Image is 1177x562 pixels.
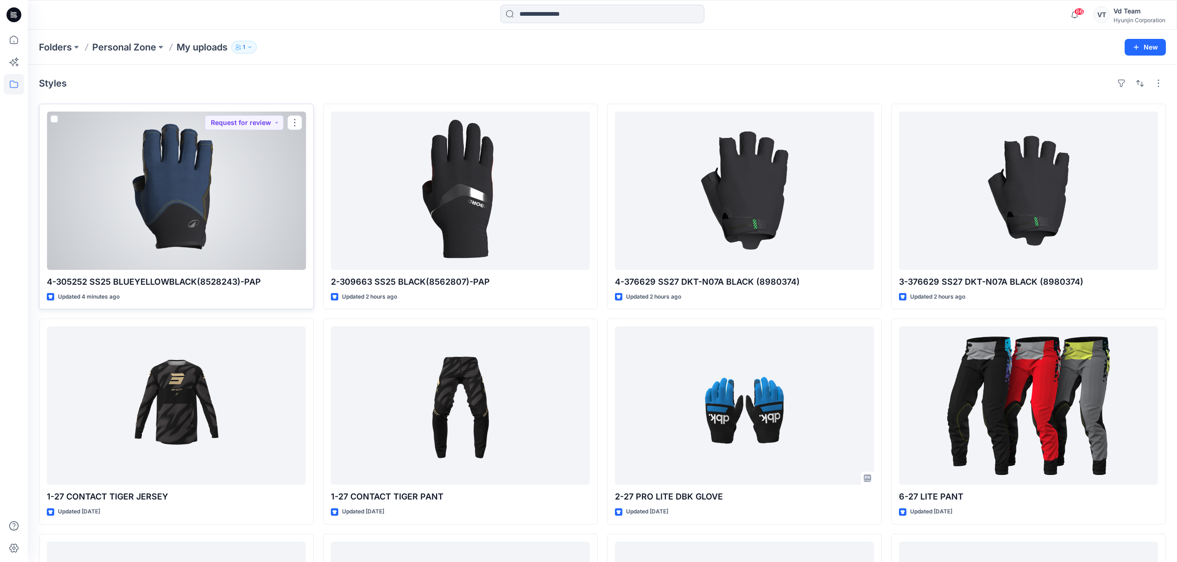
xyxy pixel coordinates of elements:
[626,292,681,302] p: Updated 2 hours ago
[910,507,952,517] p: Updated [DATE]
[899,112,1158,270] a: 3-376629 SS27 DKT-N07A BLACK (8980374)
[1074,8,1084,15] span: 66
[58,292,120,302] p: Updated 4 minutes ago
[231,41,257,54] button: 1
[615,326,874,485] a: 2-27 PRO LITE DBK GLOVE
[47,326,306,485] a: 1-27 CONTACT TIGER JERSEY
[92,41,156,54] a: Personal Zone
[615,112,874,270] a: 4-376629 SS27 DKT-N07A BLACK (8980374)
[615,275,874,288] p: 4-376629 SS27 DKT-N07A BLACK (8980374)
[342,507,384,517] p: Updated [DATE]
[899,490,1158,503] p: 6-27 LITE PANT
[39,78,67,89] h4: Styles
[899,326,1158,485] a: 6-27 LITE PANT
[47,490,306,503] p: 1-27 CONTACT TIGER JERSEY
[331,490,590,503] p: 1-27 CONTACT TIGER PANT
[910,292,965,302] p: Updated 2 hours ago
[331,275,590,288] p: 2-309663 SS25 BLACK(8562807)-PAP
[615,490,874,503] p: 2-27 PRO LITE DBK GLOVE
[331,326,590,485] a: 1-27 CONTACT TIGER PANT
[177,41,228,54] p: My uploads
[47,275,306,288] p: 4-305252 SS25 BLUEYELLOWBLACK(8528243)-PAP
[1093,6,1110,23] div: VT
[626,507,668,517] p: Updated [DATE]
[39,41,72,54] a: Folders
[58,507,100,517] p: Updated [DATE]
[47,112,306,270] a: 4-305252 SS25 BLUEYELLOWBLACK(8528243)-PAP
[342,292,397,302] p: Updated 2 hours ago
[1125,39,1166,56] button: New
[1114,6,1165,17] div: Vd Team
[1114,17,1165,24] div: Hyunjin Corporation
[243,42,245,52] p: 1
[331,112,590,270] a: 2-309663 SS25 BLACK(8562807)-PAP
[899,275,1158,288] p: 3-376629 SS27 DKT-N07A BLACK (8980374)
